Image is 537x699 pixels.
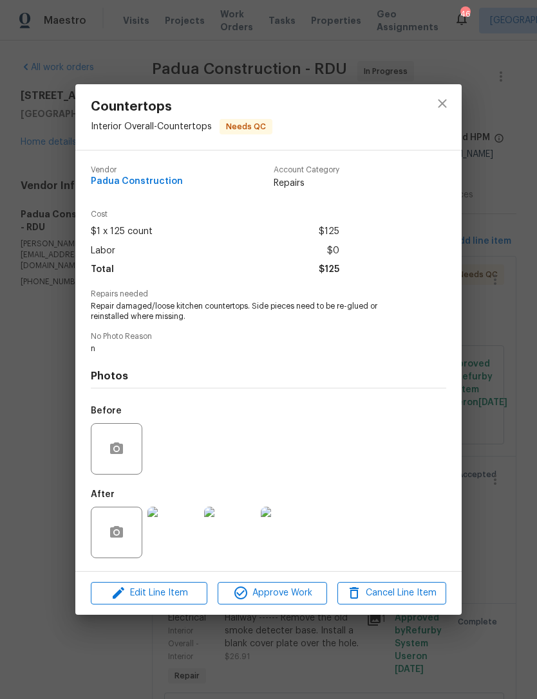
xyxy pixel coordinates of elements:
span: No Photo Reason [91,332,446,341]
span: Cancel Line Item [341,585,442,601]
span: Total [91,260,114,279]
span: Vendor [91,166,183,174]
button: Cancel Line Item [337,582,446,604]
span: Repairs needed [91,290,446,298]
span: n [91,343,411,354]
h5: After [91,490,115,499]
span: Repairs [274,177,339,190]
span: Padua Construction [91,177,183,186]
h5: Before [91,406,122,415]
span: Needs QC [221,120,271,133]
span: $125 [319,222,339,241]
div: 46 [460,8,469,21]
button: Edit Line Item [91,582,207,604]
h4: Photos [91,370,446,383]
span: $125 [319,260,339,279]
span: Countertops [91,100,272,114]
span: $0 [327,242,339,260]
span: Interior Overall - Countertops [91,122,212,131]
span: Account Category [274,166,339,174]
button: Approve Work [218,582,326,604]
span: Labor [91,242,115,260]
span: Repair damaged/loose kitchen countertops. Side pieces need to be re-glued or reinstalled where mi... [91,301,411,323]
span: Edit Line Item [95,585,203,601]
span: $1 x 125 count [91,222,153,241]
span: Approve Work [221,585,323,601]
span: Cost [91,210,339,219]
button: close [427,88,458,119]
